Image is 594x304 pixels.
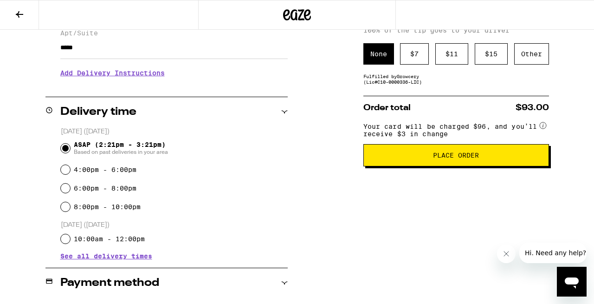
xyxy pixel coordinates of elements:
label: 4:00pm - 6:00pm [74,166,136,173]
div: Fulfilled by Growcery (Lic# C10-0000336-LIC ) [363,73,549,85]
span: Based on past deliveries in your area [74,148,168,156]
span: $93.00 [516,104,549,112]
div: None [363,43,394,65]
label: 8:00pm - 10:00pm [74,203,141,211]
h2: Payment method [60,278,159,289]
h2: Delivery time [60,106,136,118]
iframe: Message from company [519,243,587,263]
h3: Add Delivery Instructions [60,62,288,84]
label: 10:00am - 12:00pm [74,235,145,243]
p: [DATE] ([DATE]) [61,221,288,230]
p: We'll contact you at [PHONE_NUMBER] when we arrive [60,84,288,91]
p: 100% of the tip goes to your driver [363,26,549,34]
span: Order total [363,104,411,112]
button: Place Order [363,144,549,166]
iframe: Close message [497,245,516,263]
div: $ 11 [435,43,468,65]
button: See all delivery times [60,253,152,259]
p: [DATE] ([DATE]) [61,127,288,136]
span: ASAP (2:21pm - 3:21pm) [74,141,168,156]
div: Other [514,43,549,65]
label: 6:00pm - 8:00pm [74,185,136,192]
div: $ 15 [475,43,508,65]
span: Your card will be charged $96, and you’ll receive $3 in change [363,119,538,138]
iframe: Button to launch messaging window [557,267,587,297]
div: $ 7 [400,43,429,65]
span: Place Order [433,152,479,159]
label: Apt/Suite [60,29,288,37]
